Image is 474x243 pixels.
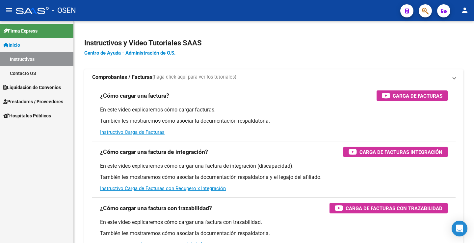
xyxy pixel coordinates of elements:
mat-expansion-panel-header: Comprobantes / Facturas(haga click aquí para ver los tutoriales) [84,69,463,85]
a: Centro de Ayuda - Administración de O.S. [84,50,175,56]
span: Prestadores / Proveedores [3,98,63,105]
h3: ¿Cómo cargar una factura con trazabilidad? [100,204,212,213]
p: En este video explicaremos cómo cargar una factura con trazabilidad. [100,219,448,226]
span: Hospitales Públicos [3,112,51,119]
span: Inicio [3,41,20,49]
button: Carga de Facturas Integración [343,147,448,157]
span: Carga de Facturas [393,92,442,100]
span: (haga click aquí para ver los tutoriales) [152,74,236,81]
a: Instructivo Carga de Facturas con Recupero x Integración [100,185,226,191]
p: En este video explicaremos cómo cargar facturas. [100,106,448,113]
p: En este video explicaremos cómo cargar una factura de integración (discapacidad). [100,162,448,170]
mat-icon: menu [5,6,13,14]
h3: ¿Cómo cargar una factura? [100,91,169,100]
p: También les mostraremos cómo asociar la documentación respaldatoria y el legajo del afiliado. [100,174,448,181]
a: Instructivo Carga de Facturas [100,129,165,135]
span: Liquidación de Convenios [3,84,61,91]
h3: ¿Cómo cargar una factura de integración? [100,147,208,157]
mat-icon: person [461,6,469,14]
button: Carga de Facturas con Trazabilidad [329,203,448,213]
button: Carga de Facturas [377,90,448,101]
h2: Instructivos y Video Tutoriales SAAS [84,37,463,49]
span: Carga de Facturas con Trazabilidad [346,204,442,212]
span: - OSEN [52,3,76,18]
strong: Comprobantes / Facturas [92,74,152,81]
p: También les mostraremos cómo asociar la documentación respaldatoria. [100,117,448,125]
span: Carga de Facturas Integración [359,148,442,156]
div: Open Intercom Messenger [452,221,467,236]
p: También les mostraremos cómo asociar la documentación respaldatoria. [100,230,448,237]
span: Firma Express [3,27,38,35]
